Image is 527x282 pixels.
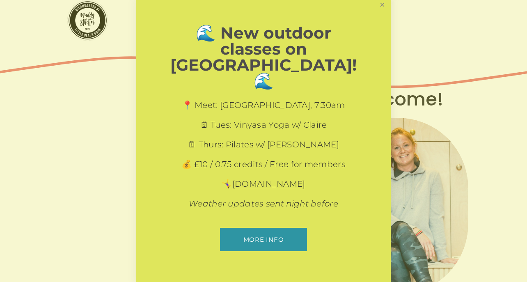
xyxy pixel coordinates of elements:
[165,158,362,170] p: 💰 £10 / 0.75 credits / Free for members
[220,228,307,251] a: More info
[165,178,362,190] p: 🤸‍♀️
[232,179,305,189] a: [DOMAIN_NAME]
[165,25,362,89] h1: 🌊 New outdoor classes on [GEOGRAPHIC_DATA]! 🌊
[165,139,362,150] p: 🗓 Thurs: Pilates w/ [PERSON_NAME]
[165,119,362,131] p: 🗓 Tues: Vinyasa Yoga w/ Claire
[189,199,338,209] em: Weather updates sent night before
[165,99,362,111] p: 📍 Meet: [GEOGRAPHIC_DATA], 7:30am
